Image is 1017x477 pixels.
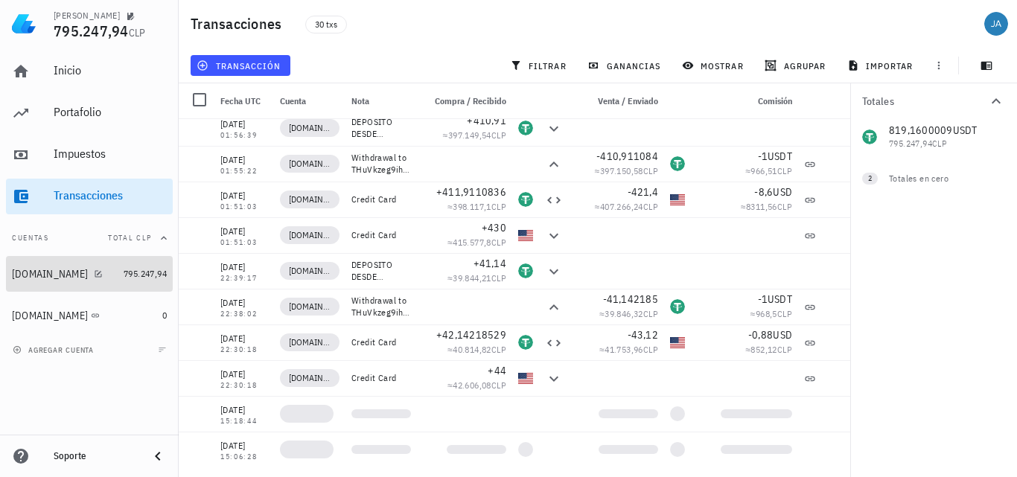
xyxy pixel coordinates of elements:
div: Loading... [280,441,339,458]
span: agregar cuenta [16,345,94,355]
div: Loading... [670,442,685,457]
span: agrupar [768,60,826,71]
span: 407.266,24 [600,201,643,212]
span: CLP [777,344,792,355]
span: -410,911084 [596,150,658,163]
div: [DOMAIN_NAME] [12,310,88,322]
span: importar [850,60,914,71]
span: CLP [491,129,506,141]
button: ganancias [581,55,670,76]
span: ≈ [595,201,658,212]
div: Compra / Recibido [417,83,512,119]
div: [DATE] [220,224,268,239]
span: ganancias [590,60,660,71]
div: [DOMAIN_NAME] [12,268,88,281]
span: Fecha UTC [220,95,261,106]
button: importar [841,55,922,76]
span: CLP [491,344,506,355]
div: Credit Card [351,193,411,205]
a: Portafolio [6,95,173,131]
span: ≈ [447,380,506,391]
span: CLP [643,308,658,319]
div: Loading... [721,445,792,454]
div: DEPOSITO DESDE [DOMAIN_NAME] [351,116,411,140]
div: USDT-icon [518,121,533,135]
span: +410,91 [467,114,506,127]
span: ≈ [443,129,506,141]
div: Loading... [280,405,339,423]
span: CLP [491,201,506,212]
span: USD [773,185,792,199]
span: CLP [491,380,506,391]
div: 01:51:03 [220,239,268,246]
a: Impuestos [6,137,173,173]
div: [DATE] [220,153,268,167]
span: 968,5 [756,308,777,319]
button: Totales [850,83,1017,119]
span: USDT [768,150,792,163]
div: Loading... [599,409,658,418]
div: [DATE] [220,403,268,417]
a: [DOMAIN_NAME] 0 [6,298,173,333]
span: -1 [758,292,768,306]
span: ≈ [447,272,506,284]
div: Soporte [54,450,137,462]
span: ≈ [447,237,506,248]
span: 41.753,96 [605,344,643,355]
div: USDT-icon [518,335,533,350]
span: 397.150,58 [600,165,643,176]
span: 0 [162,310,167,321]
div: Portafolio [54,105,167,119]
span: Comisión [758,95,792,106]
span: CLP [491,237,506,248]
button: mostrar [676,55,753,76]
div: DEPOSITO DESDE [DOMAIN_NAME] [351,259,411,283]
span: 39.844,21 [453,272,491,284]
span: CLP [643,201,658,212]
div: Loading... [518,442,533,457]
div: Totales [862,96,987,106]
div: 22:30:18 [220,346,268,353]
span: 795.247,94 [124,268,167,279]
div: [DATE] [220,188,268,203]
span: CLP [129,26,146,39]
span: Nota [351,95,369,106]
span: 39.846,32 [605,308,643,319]
div: Loading... [721,409,792,418]
span: 795.247,94 [54,21,129,41]
span: CLP [777,201,792,212]
div: [DATE] [220,438,268,453]
span: Compra / Recibido [435,95,506,106]
a: Transacciones [6,179,173,214]
div: Inicio [54,63,167,77]
span: [DOMAIN_NAME] [289,156,331,171]
span: ≈ [447,201,506,212]
span: CLP [777,308,792,319]
span: ≈ [595,165,658,176]
span: ≈ [745,344,792,355]
div: 15:18:44 [220,417,268,425]
span: +44 [488,364,506,377]
span: -0,88 [748,328,773,342]
button: CuentasTotal CLP [6,220,173,256]
span: +41,14 [474,257,507,270]
span: filtrar [513,60,567,71]
span: Cuenta [280,95,306,106]
div: Cuenta [274,83,345,119]
div: USD-icon [670,192,685,207]
span: mostrar [685,60,744,71]
div: [DATE] [220,331,268,346]
div: Loading... [351,445,411,454]
span: [DOMAIN_NAME] [289,192,331,207]
span: 42.606,08 [453,380,491,391]
div: USDT-icon [670,299,685,314]
a: [DOMAIN_NAME] 795.247,94 [6,256,173,292]
span: Venta / Enviado [598,95,658,106]
div: Credit Card [351,229,411,241]
div: [DATE] [220,295,268,310]
span: [DOMAIN_NAME] [289,228,331,243]
div: 22:30:18 [220,382,268,389]
span: ≈ [750,308,792,319]
div: USD-icon [518,371,533,385]
div: USDT-icon [518,192,533,207]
